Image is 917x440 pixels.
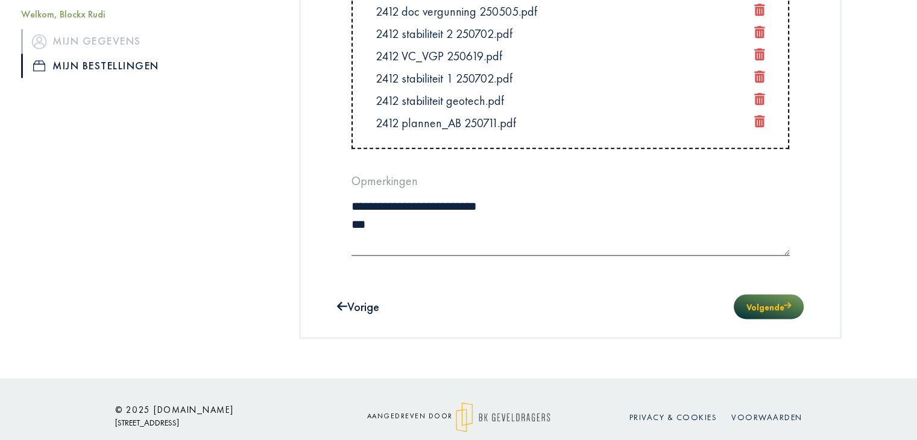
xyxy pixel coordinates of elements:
img: icon [32,34,46,49]
font: Opmerkingen [351,173,418,189]
img: icon [33,61,45,72]
a: iconMijn gegevens [21,30,226,54]
button: Volgende [734,294,803,319]
font: [STREET_ADDRESS] [115,417,179,428]
font: Vorige [347,299,379,315]
a: iconMijn bestellingen [21,54,226,78]
img: logo [456,402,550,432]
font: Volgende [746,302,784,313]
font: Mijn bestellingen [52,59,159,73]
font: Welkom, Blockx Rudi [21,8,106,21]
font: aangedreven door [367,411,453,421]
button: Vorige [337,299,380,315]
a: Voorwaarden [731,412,802,423]
font: © 2025 [DOMAIN_NAME] [115,404,234,415]
font: Mijn gegevens [52,34,141,48]
a: Privacy & cookies [629,412,717,423]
